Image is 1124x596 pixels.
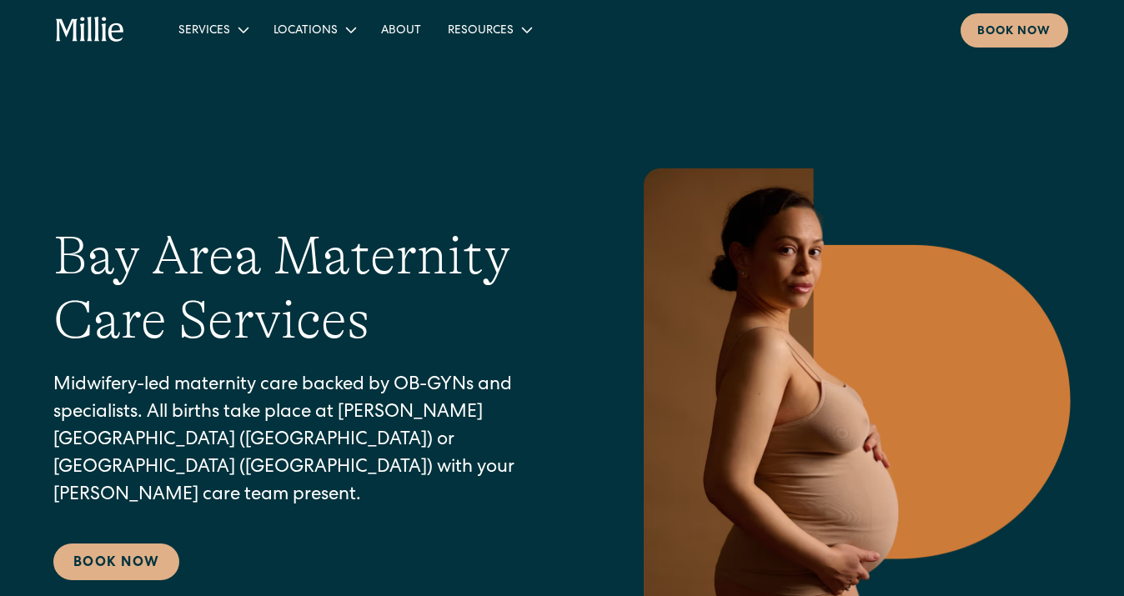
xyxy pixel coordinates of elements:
div: Services [178,23,230,40]
a: home [56,17,124,43]
div: Resources [434,16,544,43]
div: Resources [448,23,514,40]
a: Book now [961,13,1068,48]
a: About [368,16,434,43]
div: Services [165,16,260,43]
div: Locations [260,16,368,43]
div: Locations [273,23,338,40]
p: Midwifery-led maternity care backed by OB-GYNs and specialists. All births take place at [PERSON_... [53,373,567,510]
a: Book Now [53,543,179,580]
div: Book now [977,23,1051,41]
h1: Bay Area Maternity Care Services [53,224,567,353]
